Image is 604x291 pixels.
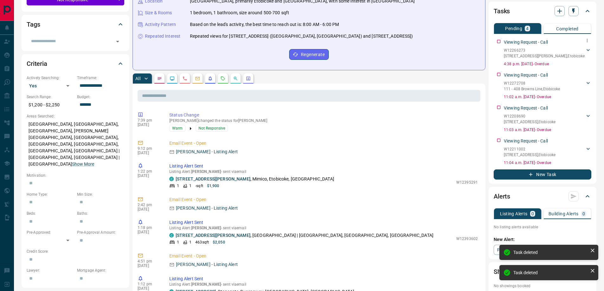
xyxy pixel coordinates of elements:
p: 1:22 pm [138,169,160,174]
p: Pending [505,26,522,31]
p: 111 - 408 Browns Line , Etobicoke [504,86,560,92]
p: [DATE] [138,174,160,178]
p: [DATE] [138,286,160,291]
p: W12208690 [504,113,555,119]
p: Pre-Approval Amount: [77,230,124,235]
div: condos.ca [169,177,174,181]
p: W12395291 [456,180,478,185]
h2: Showings [494,267,521,277]
p: 1 [189,183,192,189]
p: 11:03 a.m. [DATE] - Overdue [504,127,591,133]
p: Status Change [169,112,478,118]
p: Budget: [77,94,124,100]
p: Mortgage Agent: [77,268,124,273]
p: Min Size: [77,192,124,197]
p: 1 [177,239,179,245]
button: Open [113,37,122,46]
div: Tags [27,17,124,32]
p: 11:04 a.m. [DATE] - Overdue [504,160,591,166]
svg: Lead Browsing Activity [170,76,175,81]
p: 7:39 pm [138,118,160,123]
h2: Tags [27,19,40,29]
p: Building Alerts [549,212,579,216]
div: Yes [27,81,74,91]
p: 9:12 pm [138,146,160,151]
div: W12272708111 - 408 Browns Line,Etobicoke [504,79,591,93]
p: Listing Alerts [500,212,528,216]
p: 4:51 pm [138,259,160,263]
p: Listing Alert : - sent via email [169,169,478,174]
p: Actively Searching: [27,75,74,81]
p: 4 [526,26,529,31]
p: Email Event - Open [169,140,478,147]
p: W12211002 [504,146,555,152]
div: Criteria [27,56,124,71]
span: Not Responsive [198,125,225,131]
p: New Alert: [494,236,591,243]
p: 1 [189,239,192,245]
p: Based on the lead's activity, the best time to reach out is: 8:00 AM - 6:00 PM [190,21,339,28]
p: [PERSON_NAME] - Listing Alert [176,261,238,268]
p: 2:42 pm [138,203,160,207]
p: Areas Searched: [27,113,124,119]
p: No showings booked [494,283,591,289]
p: Email Event - Open [169,253,478,259]
p: 0 [531,212,534,216]
p: Home Type: [27,192,74,197]
div: Alerts [494,189,591,204]
p: $2,050 [213,239,225,245]
button: Regenerate [289,49,329,60]
p: 1:12 pm [138,282,160,286]
p: 1 bedroom, 1 bathroom, size around 500-700 sqft [190,9,289,16]
span: [PERSON_NAME] [191,169,221,174]
svg: Opportunities [233,76,238,81]
svg: Agent Actions [246,76,251,81]
p: Credit Score: [27,249,124,254]
div: Task deleted [513,250,588,255]
svg: Notes [157,76,162,81]
button: New Task [494,169,591,180]
svg: Calls [182,76,187,81]
p: W12266273 [504,47,585,53]
p: Listing Alert Sent [169,219,478,226]
p: Listing Alert Sent [169,275,478,282]
p: [STREET_ADDRESS] , Etobicoke [504,152,555,158]
p: Search Range: [27,94,74,100]
p: Email Event - Open [169,196,478,203]
p: [DATE] [138,230,160,234]
p: 4:38 p.m. [DATE] - Overdue [504,61,591,67]
p: Viewing Request - Call [504,138,548,144]
p: Viewing Request - Call [504,105,548,111]
p: No listing alerts available [494,224,591,230]
div: W12208690[STREET_ADDRESS],Etobicoke [504,112,591,126]
svg: Emails [195,76,200,81]
p: [DATE] [138,151,160,155]
span: [PERSON_NAME] [191,226,221,230]
p: [DATE] [138,123,160,127]
p: $1,900 [207,183,219,189]
p: Listing Alert Sent [169,163,478,169]
div: condos.ca [169,233,174,237]
p: W12393602 [456,236,478,242]
p: W12272708 [504,80,560,86]
p: Repeated views for [STREET_ADDRESS] ([GEOGRAPHIC_DATA], [GEOGRAPHIC_DATA]) and [STREET_ADDRESS]) [190,33,413,40]
p: Beds: [27,211,74,216]
p: Listing Alert : - sent via email [169,226,478,230]
p: Timeframe: [77,75,124,81]
div: Task deleted [513,270,588,275]
p: 11:02 a.m. [DATE] - Overdue [504,94,591,100]
h2: Tasks [494,6,510,16]
p: Pre-Approved: [27,230,74,235]
p: , [GEOGRAPHIC_DATA] | [GEOGRAPHIC_DATA], [GEOGRAPHIC_DATA], [GEOGRAPHIC_DATA] [176,232,433,239]
a: [STREET_ADDRESS][PERSON_NAME] [176,233,250,238]
p: Listing Alert : - sent via email [169,282,478,287]
svg: Requests [220,76,225,81]
p: 1:18 pm [138,225,160,230]
p: [DATE] [138,263,160,268]
a: [STREET_ADDRESS][PERSON_NAME] [176,176,250,181]
p: [PERSON_NAME] - Listing Alert [176,205,238,212]
p: [PERSON_NAME] - Listing Alert [176,149,238,155]
p: , Mimico, Etobicoke, [GEOGRAPHIC_DATA] [176,176,334,182]
p: [STREET_ADDRESS][PERSON_NAME] , Etobicoke [504,53,585,59]
p: $1,200 - $2,250 [27,100,74,110]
